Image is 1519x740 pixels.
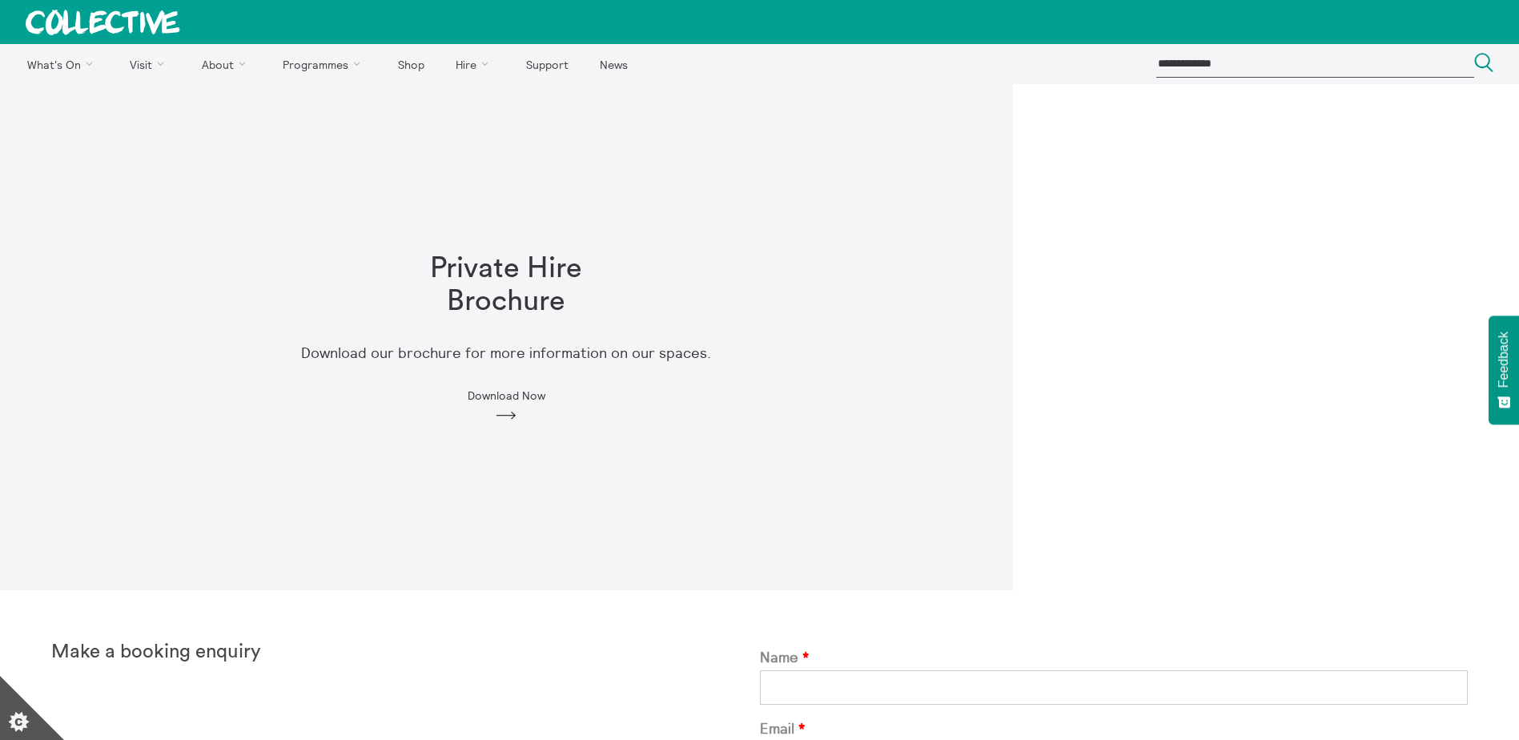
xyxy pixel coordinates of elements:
button: Feedback - Show survey [1489,316,1519,424]
a: Shop [384,44,438,84]
label: Name [760,650,1469,666]
a: Hire [442,44,509,84]
a: Programmes [269,44,381,84]
a: News [585,44,641,84]
span: Download Now [468,389,545,402]
a: Visit [116,44,185,84]
span: Feedback [1497,332,1511,388]
p: Download our brochure for more information on our spaces. [301,345,711,362]
h1: Private Hire Brochure [404,252,609,319]
label: Email [760,721,1469,738]
strong: Make a booking enquiry [51,642,261,662]
a: What's On [13,44,113,84]
a: Support [512,44,582,84]
a: About [187,44,266,84]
